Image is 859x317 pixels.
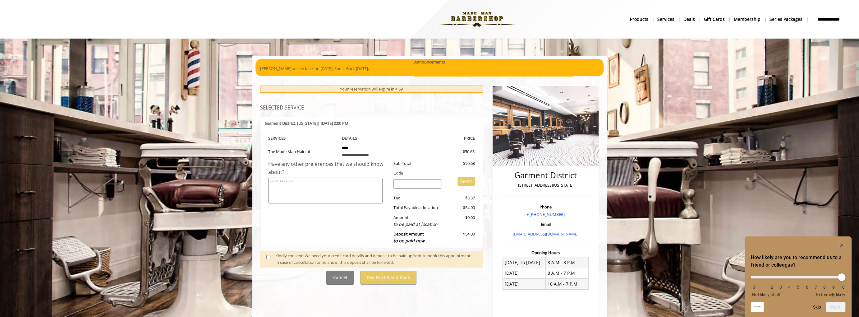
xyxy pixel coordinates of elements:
[326,271,354,285] button: Cancel
[830,285,837,290] li: 9
[389,204,446,211] div: Total Payable
[393,231,425,244] b: Deposit Amount
[765,15,807,24] a: Series packagesSeries packages
[503,257,546,268] td: [DATE] To [DATE]
[406,135,475,142] th: PRICE
[499,205,592,209] h3: Phone
[751,271,845,297] div: How likely are you to recommend us to a friend or colleague? Select an option from 0 to 10, with ...
[389,195,446,201] div: Tax
[414,59,445,65] b: Announcements
[795,285,801,290] li: 5
[389,160,446,167] div: Sub-Total
[265,120,348,126] b: Garment District | [DATE] 2:00 PM
[769,16,802,23] b: Series packages
[760,285,766,290] li: 1
[816,292,845,297] span: Extremely likely
[268,160,389,176] div: Have any other preferences that we should know about?
[446,231,475,244] div: $54.00
[499,222,592,226] h3: Email
[704,16,725,23] b: gift cards
[821,285,828,290] li: 8
[657,16,674,23] b: Services
[499,182,592,189] p: [STREET_ADDRESS][US_STATE]
[545,257,588,268] td: 8 A.M - 8 P.M
[683,16,695,23] b: Deals
[457,177,475,186] button: APPLY
[679,15,700,24] a: DealsDeals
[268,142,337,160] td: The Made Man Haircut
[729,15,765,24] a: MembershipMembership
[777,285,783,290] li: 3
[813,305,821,310] button: Skip
[769,285,775,290] li: 2
[389,170,475,176] div: Code
[545,268,588,278] td: 8 A.M - 7 P.M
[260,86,483,93] div: Your reservation will expire in 4:59
[275,253,477,266] div: Kindly consent: We need your credit card details and deposit to be paid upfront to book this appo...
[260,105,483,111] h3: SELECTED SERVICE
[418,205,438,210] span: at location
[545,279,588,289] td: 10 A.M - 7 P.M
[434,2,520,36] img: Made Man Barbershop logo
[499,171,592,180] h2: Garment District
[804,285,810,290] li: 6
[268,135,337,142] th: SERVICE
[752,292,780,297] span: Not likely at all
[839,285,845,290] li: 10
[360,271,416,285] button: Pay $54.00 and Book
[751,254,845,269] h2: How likely are you to recommend us to a friend or colleague? Select an option from 0 to 10, with ...
[751,285,757,290] li: 0
[393,221,442,228] div: to be paid at location
[526,212,565,217] a: + [PHONE_NUMBER]
[734,16,760,23] b: Membership
[260,65,599,72] p: [PERSON_NAME] will be back on [DATE]. Sod is Back [DATE].
[337,135,406,142] th: DETAILS
[503,279,546,289] td: [DATE]
[446,204,475,211] div: $54.00
[389,214,446,228] div: Amount
[283,135,286,141] span: S
[838,241,845,249] button: Hide survey
[446,195,475,201] div: $3.37
[630,16,648,23] b: products
[513,231,578,237] a: [EMAIL_ADDRESS][DOMAIN_NAME]
[700,15,729,24] a: Gift cardsgift cards
[751,241,845,312] div: How likely are you to recommend us to a friend or colleague? Select an option from 0 to 10, with ...
[503,268,546,278] td: [DATE]
[295,120,318,126] span: , [US_STATE]
[440,148,475,155] div: $50.63
[786,285,792,290] li: 4
[446,160,475,167] div: $50.63
[393,238,425,244] span: to be paid now
[826,302,845,312] button: Next question
[626,15,653,24] a: Productsproducts
[653,15,679,24] a: ServicesServices
[446,214,475,228] div: $0.00
[498,250,593,255] h3: Opening Hours
[813,285,819,290] li: 7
